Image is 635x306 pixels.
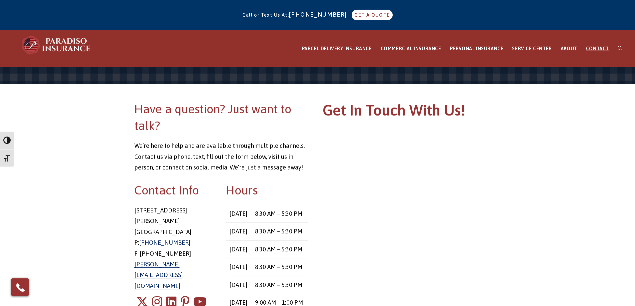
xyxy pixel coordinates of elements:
[255,228,302,235] time: 8:30 AM – 5:30 PM
[139,239,190,246] a: [PHONE_NUMBER]
[242,12,289,18] span: Call or Text Us At:
[381,46,441,51] span: COMMERCIAL INSURANCE
[255,281,302,288] time: 8:30 AM – 5:30 PM
[226,258,251,276] td: [DATE]
[255,246,302,253] time: 8:30 AM – 5:30 PM
[20,35,93,55] img: Paradiso Insurance
[134,261,183,289] a: [PERSON_NAME][EMAIL_ADDRESS][DOMAIN_NAME]
[226,276,251,294] td: [DATE]
[376,30,446,67] a: COMMERCIAL INSURANCE
[255,210,302,217] time: 8:30 AM – 5:30 PM
[586,46,609,51] span: CONTACT
[446,30,508,67] a: PERSONAL INSURANCE
[255,263,302,270] time: 8:30 AM – 5:30 PM
[561,46,577,51] span: ABOUT
[556,30,582,67] a: ABOUT
[582,30,613,67] a: CONTACT
[298,30,376,67] a: PARCEL DELIVERY INSURANCE
[134,101,308,134] h2: Have a question? Just want to talk?
[352,10,392,20] a: GET A QUOTE
[134,182,216,198] h2: Contact Info
[226,223,251,240] td: [DATE]
[302,46,372,51] span: PARCEL DELIVERY INSURANCE
[226,182,308,198] h2: Hours
[255,299,303,306] time: 9:00 AM – 1:00 PM
[134,141,308,173] p: We’re here to help and are available through multiple channels. Contact us via phone, text, fill ...
[289,11,350,18] a: [PHONE_NUMBER]
[134,205,216,291] p: [STREET_ADDRESS] [PERSON_NAME][GEOGRAPHIC_DATA] P: F: [PHONE_NUMBER]
[450,46,504,51] span: PERSONAL INSURANCE
[323,101,497,124] h1: Get In Touch With Us!
[508,30,556,67] a: SERVICE CENTER
[226,205,251,223] td: [DATE]
[226,240,251,258] td: [DATE]
[512,46,552,51] span: SERVICE CENTER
